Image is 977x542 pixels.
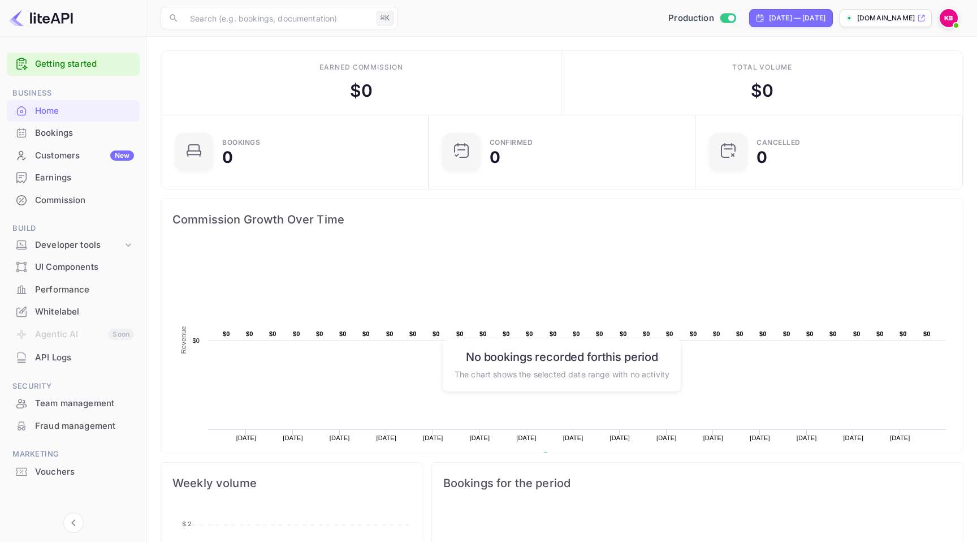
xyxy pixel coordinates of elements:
text: $0 [269,330,276,337]
a: Bookings [7,122,140,143]
div: Developer tools [7,235,140,255]
button: Collapse navigation [63,513,84,533]
div: Bookings [222,139,260,146]
text: $0 [192,337,200,344]
div: Performance [35,283,134,296]
div: Earnings [35,171,134,184]
text: $0 [550,330,557,337]
div: Bookings [35,127,134,140]
text: [DATE] [470,435,490,441]
a: Team management [7,393,140,414]
div: Bookings [7,122,140,144]
a: Vouchers [7,461,140,482]
text: $0 [853,330,861,337]
div: Commission [7,190,140,212]
div: Commission [35,194,134,207]
span: Build [7,222,140,235]
text: [DATE] [797,435,817,441]
div: $ 0 [350,78,373,104]
div: Fraud management [35,420,134,433]
text: [DATE] [283,435,303,441]
text: [DATE] [890,435,910,441]
div: ⌘K [377,11,394,25]
div: API Logs [35,351,134,364]
text: Revenue [553,452,582,460]
text: [DATE] [423,435,443,441]
text: $0 [362,330,370,337]
text: $0 [293,330,300,337]
span: Marketing [7,448,140,461]
div: UI Components [35,261,134,274]
a: Earnings [7,167,140,188]
text: $0 [339,330,347,337]
div: Fraud management [7,415,140,437]
text: $0 [666,330,673,337]
span: Weekly volume [172,474,410,492]
text: $0 [456,330,464,337]
a: Fraud management [7,415,140,436]
text: $0 [573,330,580,337]
text: $0 [900,330,907,337]
span: Bookings for the period [443,474,952,492]
div: CustomersNew [7,145,140,167]
div: Vouchers [35,466,134,479]
text: $0 [643,330,650,337]
text: $0 [316,330,323,337]
div: 0 [222,149,233,165]
div: $ 0 [751,78,773,104]
div: Click to change the date range period [749,9,833,27]
h6: No bookings recorded for this period [455,350,669,363]
text: [DATE] [236,435,257,441]
text: [DATE] [703,435,724,441]
text: $0 [620,330,627,337]
a: API Logs [7,347,140,368]
text: $0 [503,330,510,337]
text: [DATE] [750,435,770,441]
text: [DATE] [330,435,350,441]
div: Total volume [732,62,793,72]
div: Team management [35,397,134,410]
div: Earned commission [319,62,403,72]
text: $0 [433,330,440,337]
div: Customers [35,149,134,162]
div: UI Components [7,256,140,278]
img: Kyle Bromont [940,9,958,27]
text: [DATE] [376,435,396,441]
text: $0 [223,330,230,337]
div: Vouchers [7,461,140,483]
div: New [110,150,134,161]
text: $0 [690,330,697,337]
div: 0 [756,149,767,165]
text: Revenue [180,326,188,354]
a: Whitelabel [7,301,140,322]
div: Confirmed [490,139,533,146]
text: $0 [783,330,790,337]
a: UI Components [7,256,140,277]
text: $0 [829,330,837,337]
div: Developer tools [35,239,123,252]
span: Production [668,12,714,25]
a: Commission [7,190,140,210]
p: The chart shows the selected date range with no activity [455,368,669,380]
text: $0 [759,330,767,337]
span: Commission Growth Over Time [172,210,952,229]
input: Search (e.g. bookings, documentation) [183,7,372,29]
div: [DATE] — [DATE] [769,13,825,23]
div: 0 [490,149,500,165]
text: [DATE] [516,435,537,441]
span: Business [7,87,140,100]
a: Getting started [35,58,134,71]
div: Home [35,105,134,118]
text: $0 [736,330,743,337]
div: Home [7,100,140,122]
div: Whitelabel [35,306,134,319]
text: [DATE] [563,435,583,441]
img: LiteAPI logo [9,9,73,27]
text: $0 [526,330,533,337]
text: [DATE] [843,435,863,441]
a: Home [7,100,140,121]
text: $0 [923,330,931,337]
div: CANCELLED [756,139,801,146]
div: Performance [7,279,140,301]
text: [DATE] [656,435,677,441]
